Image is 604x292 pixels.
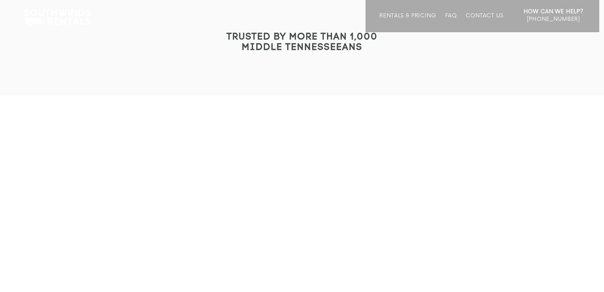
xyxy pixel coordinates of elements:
span: [PHONE_NUMBER] [527,16,580,22]
a: FAQ [445,13,457,32]
img: Southwinds Rentals Logo [21,8,94,27]
a: Rentals & Pricing [379,13,436,32]
a: How Can We Help? [PHONE_NUMBER] [524,8,583,27]
strong: How Can We Help? [524,9,583,15]
a: Contact Us [466,13,503,32]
